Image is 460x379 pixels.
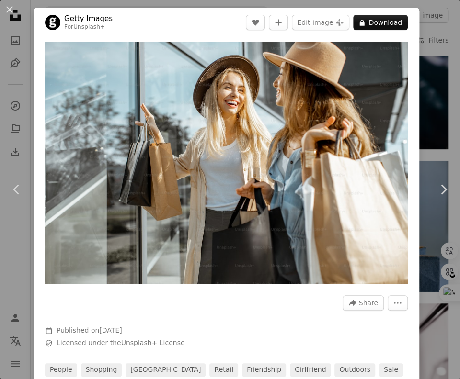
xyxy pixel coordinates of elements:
div: For [64,23,113,31]
span: Published on [57,326,122,334]
a: Unsplash+ [73,23,105,30]
a: outdoors [334,363,375,377]
button: More Actions [388,295,408,311]
a: Next [426,144,460,235]
button: Add to Collection [269,15,288,30]
button: Edit image [292,15,349,30]
a: girlfriend [290,363,331,377]
time: May 3, 2023 at 9:41:13 PM GMT+8 [99,326,122,334]
a: [GEOGRAPHIC_DATA] [126,363,206,377]
button: Zoom in on this image [45,42,408,284]
button: Like [246,15,265,30]
span: Licensed under the [57,338,184,348]
button: Share this image [343,295,384,311]
img: Go to Getty Images's profile [45,15,60,30]
a: retail [209,363,238,377]
a: people [45,363,77,377]
span: Share [359,296,378,310]
img: Two happy girlfriends looking on the shopwindow while standing with shopping bags near the mall [45,42,408,284]
a: Unsplash+ License [121,339,185,346]
a: Getty Images [64,14,113,23]
a: sale [379,363,403,377]
a: friendship [242,363,286,377]
a: shopping [81,363,122,377]
button: Download [353,15,408,30]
